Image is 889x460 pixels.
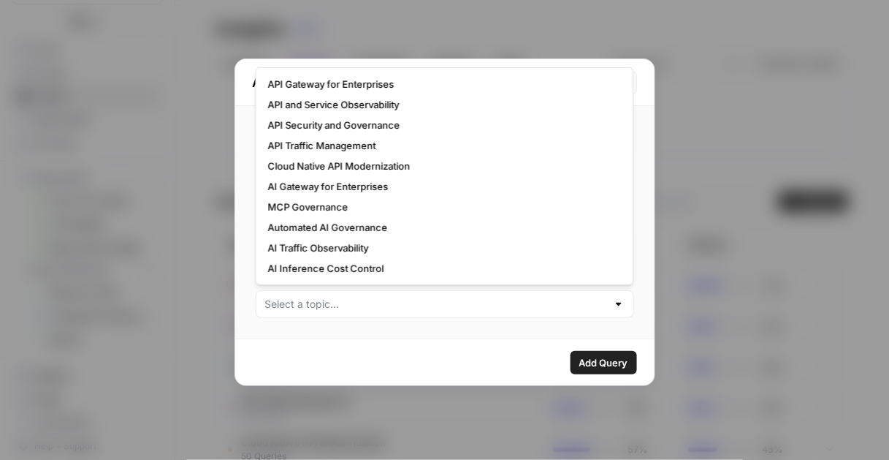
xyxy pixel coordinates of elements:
[571,351,637,374] button: Add Query
[253,72,605,93] h2: Add Query
[268,159,616,173] span: Cloud Native API Modernization
[268,241,616,255] span: AI Traffic Observability
[268,261,616,276] span: AI Inference Cost Control
[268,138,616,153] span: API Traffic Management
[265,297,607,312] input: Select a topic...
[268,118,616,132] span: API Security and Governance
[268,220,616,235] span: Automated AI Governance
[268,179,616,194] span: AI Gateway for Enterprises
[268,200,616,214] span: MCP Governance
[268,97,616,112] span: API and Service Observability
[579,355,628,370] span: Add Query
[268,77,616,91] span: API Gateway for Enterprises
